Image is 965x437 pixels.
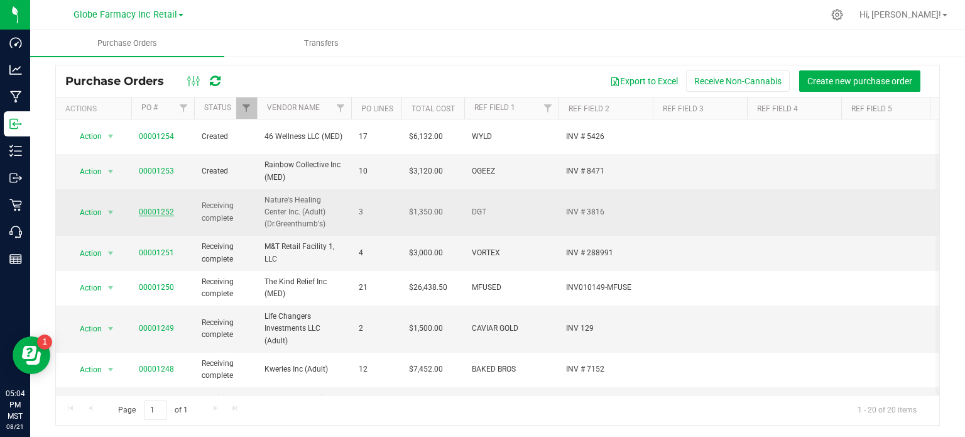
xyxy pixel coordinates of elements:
span: Receiving complete [202,276,249,300]
a: 00001249 [139,324,174,333]
span: select [103,204,119,221]
span: select [103,128,119,145]
span: Action [68,279,102,297]
span: INV010149-MFUSE [566,282,645,294]
span: Created [202,131,249,143]
span: $3,120.00 [409,165,443,177]
span: Purchase Orders [80,38,174,49]
a: Ref Field 2 [569,104,609,113]
a: PO # [141,103,158,112]
span: BAKED BROS [472,363,551,375]
a: 00001253 [139,167,174,175]
span: VORTEX [472,247,551,259]
span: 21 [359,282,394,294]
span: INV # 7152 [566,363,645,375]
inline-svg: Manufacturing [9,91,22,103]
span: Receiving complete [202,317,249,341]
a: Total Cost [412,104,455,113]
span: Purchase Orders [65,74,177,88]
a: 00001248 [139,365,174,373]
span: 2 [359,323,394,335]
span: select [103,361,119,379]
a: Ref Field 5 [851,104,892,113]
div: Actions [65,104,126,113]
span: Action [68,204,102,221]
span: Life Changers Investments LLC (Adult) [264,311,344,347]
span: Action [68,320,102,338]
a: Ref Field 3 [663,104,704,113]
a: Purchase Orders [30,30,224,57]
span: Created [202,165,249,177]
span: $1,500.00 [409,323,443,335]
inline-svg: Outbound [9,172,22,184]
span: WYLD [472,131,551,143]
a: Vendor Name [267,103,320,112]
span: INV # 8471 [566,165,645,177]
span: Rainbow Collective Inc (MED) [264,159,344,183]
span: M&T Retail Facility 1, LLC [264,241,344,265]
span: $7,452.00 [409,363,443,375]
a: Status [204,103,231,112]
div: Manage settings [829,9,845,21]
span: 12 [359,363,394,375]
span: 17 [359,131,394,143]
span: select [103,245,119,262]
inline-svg: Call Center [9,226,22,238]
a: Filter [236,97,257,119]
span: CAVIAR GOLD [472,323,551,335]
span: Nature's Healing Center Inc. (Adult) (Dr.Greenthumb's) [264,194,344,231]
span: INV # 5426 [566,131,645,143]
a: Filter [538,97,559,119]
span: select [103,163,119,180]
span: Hi, [PERSON_NAME]! [859,9,941,19]
inline-svg: Inventory [9,145,22,157]
span: 4 [359,247,394,259]
span: 3 [359,206,394,218]
span: Kwerles Inc (Adult) [264,363,344,375]
a: PO Lines [361,104,393,113]
a: Ref Field 1 [474,103,515,112]
a: Filter [173,97,194,119]
span: Action [68,245,102,262]
input: 1 [144,401,166,420]
span: Receiving complete [202,358,249,382]
span: Receiving complete [202,241,249,265]
iframe: Resource center [13,336,50,374]
span: select [103,320,119,338]
inline-svg: Inbound [9,118,22,130]
span: select [103,279,119,297]
button: Export to Excel [602,70,686,92]
span: $26,438.50 [409,282,447,294]
a: 00001251 [139,248,174,257]
a: 00001252 [139,207,174,216]
button: Receive Non-Cannabis [686,70,790,92]
a: Ref Field 4 [757,104,798,113]
span: Page of 1 [107,401,198,420]
span: 10 [359,165,394,177]
a: 00001250 [139,283,174,292]
span: $6,132.00 [409,131,443,143]
inline-svg: Dashboard [9,36,22,49]
a: Filter [330,97,351,119]
span: 1 - 20 of 20 items [848,401,927,419]
p: 08/21 [6,422,25,431]
span: INV # 3816 [566,206,645,218]
span: Transfers [287,38,356,49]
span: OGEEZ [472,165,551,177]
span: MFUSED [472,282,551,294]
span: Globe Farmacy Inc Retail [74,9,177,20]
span: Receiving complete [202,392,249,416]
span: DGT [472,206,551,218]
span: Receiving complete [202,200,249,224]
a: 00001254 [139,132,174,141]
span: INV 129 [566,323,645,335]
span: Action [68,163,102,180]
iframe: Resource center unread badge [37,335,52,350]
span: $1,350.00 [409,206,443,218]
inline-svg: Analytics [9,64,22,76]
span: The Kind Relief Inc (MED) [264,276,344,300]
inline-svg: Retail [9,199,22,211]
span: Action [68,128,102,145]
p: 05:04 PM MST [6,388,25,422]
